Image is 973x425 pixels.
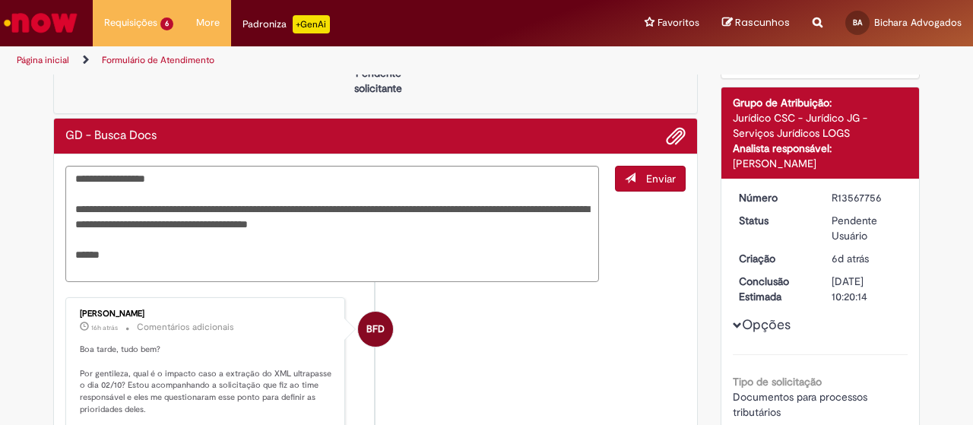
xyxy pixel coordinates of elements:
div: Jurídico CSC - Jurídico JG - Serviços Jurídicos LOGS [733,110,908,141]
div: [DATE] 10:20:14 [832,274,902,304]
a: Página inicial [17,54,69,66]
span: Enviar [646,172,676,186]
div: Beatriz Florio De Jesus [358,312,393,347]
h2: GD - Busca Docs Histórico de tíquete [65,129,157,143]
dt: Número [727,190,821,205]
textarea: Digite sua mensagem aqui... [65,166,599,282]
span: Favoritos [658,15,699,30]
span: BFD [366,311,385,347]
div: Pendente Usuário [832,213,902,243]
a: Formulário de Atendimento [102,54,214,66]
dt: Status [727,213,821,228]
div: Analista responsável: [733,141,908,156]
span: Documentos para processos tributários [733,390,870,419]
dt: Conclusão Estimada [727,274,821,304]
small: Comentários adicionais [137,321,234,334]
span: 16h atrás [91,323,118,332]
div: Padroniza [242,15,330,33]
div: Grupo de Atribuição: [733,95,908,110]
img: ServiceNow [2,8,80,38]
span: 6 [160,17,173,30]
span: Bichara Advogados [874,16,962,29]
div: R13567756 [832,190,902,205]
dt: Criação [727,251,821,266]
b: Tipo de solicitação [733,375,822,389]
p: +GenAi [293,15,330,33]
div: [PERSON_NAME] [733,156,908,171]
a: Rascunhos [722,16,790,30]
button: Enviar [615,166,686,192]
button: Adicionar anexos [666,126,686,146]
time: 30/09/2025 18:10:07 [91,323,118,332]
span: BA [853,17,862,27]
ul: Trilhas de página [11,46,637,75]
div: [PERSON_NAME] [80,309,333,319]
p: Pendente solicitante [341,65,415,96]
div: 25/09/2025 16:20:10 [832,251,902,266]
span: 6d atrás [832,252,869,265]
span: Requisições [104,15,157,30]
time: 25/09/2025 16:20:10 [832,252,869,265]
span: More [196,15,220,30]
span: Rascunhos [735,15,790,30]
